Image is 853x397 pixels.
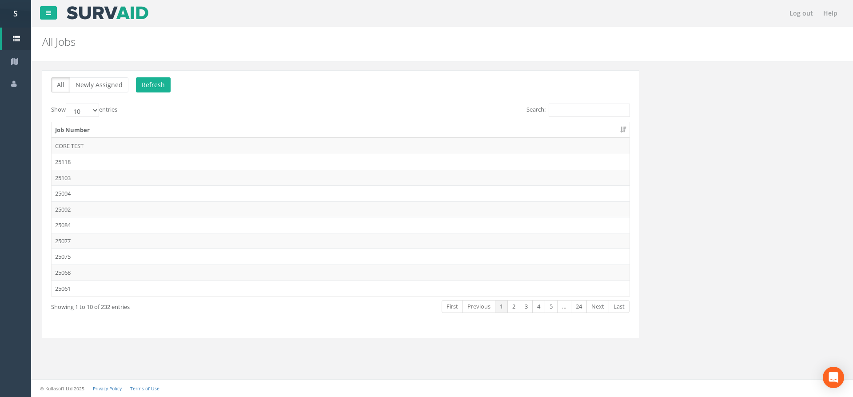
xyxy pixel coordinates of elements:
a: 3 [520,300,533,313]
label: Search: [526,104,630,117]
td: 25103 [52,170,630,186]
label: Show entries [51,104,117,117]
a: Next [586,300,609,313]
button: All [51,77,70,92]
a: … [557,300,571,313]
a: 1 [495,300,508,313]
button: Newly Assigned [70,77,128,92]
div: Showing 1 to 10 of 232 entries [51,299,284,311]
td: 25084 [52,217,630,233]
a: First [442,300,463,313]
a: Last [609,300,630,313]
a: 2 [507,300,520,313]
a: Terms of Use [130,385,159,392]
a: Previous [462,300,495,313]
div: Open Intercom Messenger [823,367,844,388]
td: 25075 [52,249,630,265]
select: Showentries [66,104,99,117]
td: 25118 [52,154,630,170]
a: 5 [545,300,558,313]
h2: All Jobs [42,36,706,48]
button: Refresh [136,77,171,92]
a: 4 [532,300,545,313]
small: © Kullasoft Ltd 2025 [40,385,84,392]
td: 25094 [52,185,630,201]
input: Search: [549,104,630,117]
th: Job Number: activate to sort column ascending [52,122,630,138]
a: Privacy Policy [93,385,122,392]
td: 25092 [52,201,630,217]
td: 25061 [52,281,630,297]
td: 25077 [52,233,630,249]
td: CORE TEST [52,138,630,154]
td: 25068 [52,265,630,281]
a: 24 [571,300,587,313]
